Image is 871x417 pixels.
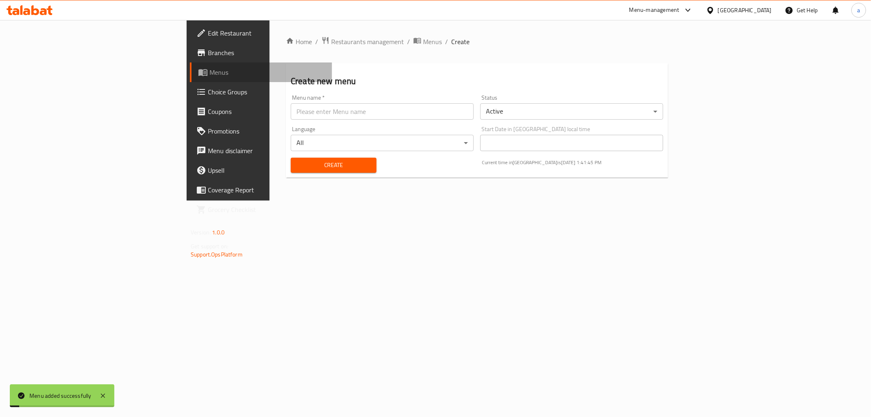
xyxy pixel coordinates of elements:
span: Menus [209,67,325,77]
li: / [407,37,410,47]
a: Grocery Checklist [190,200,332,219]
a: Branches [190,43,332,62]
div: Menu added successfully [29,391,91,400]
span: Branches [208,48,325,58]
div: Menu-management [629,5,679,15]
span: Grocery Checklist [208,205,325,214]
h2: Create new menu [291,75,663,87]
span: Upsell [208,165,325,175]
span: Promotions [208,126,325,136]
span: Coupons [208,107,325,116]
div: [GEOGRAPHIC_DATA] [718,6,772,15]
a: Upsell [190,161,332,180]
span: Edit Restaurant [208,28,325,38]
span: Menus [423,37,442,47]
span: Restaurants management [331,37,404,47]
a: Edit Restaurant [190,23,332,43]
nav: breadcrumb [286,36,668,47]
a: Restaurants management [321,36,404,47]
span: Version: [191,227,211,238]
a: Coverage Report [190,180,332,200]
li: / [445,37,448,47]
span: Menu disclaimer [208,146,325,156]
a: Menus [413,36,442,47]
a: Support.OpsPlatform [191,249,243,260]
div: Active [480,103,663,120]
span: a [857,6,860,15]
p: Current time in [GEOGRAPHIC_DATA] is [DATE] 1:41:45 PM [482,159,663,166]
a: Choice Groups [190,82,332,102]
span: Create [451,37,470,47]
a: Menus [190,62,332,82]
span: Choice Groups [208,87,325,97]
button: Create [291,158,376,173]
input: Please enter Menu name [291,103,474,120]
span: Create [297,160,370,170]
a: Menu disclaimer [190,141,332,161]
span: Coverage Report [208,185,325,195]
span: 1.0.0 [212,227,225,238]
a: Promotions [190,121,332,141]
div: All [291,135,474,151]
a: Coupons [190,102,332,121]
span: Get support on: [191,241,228,252]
